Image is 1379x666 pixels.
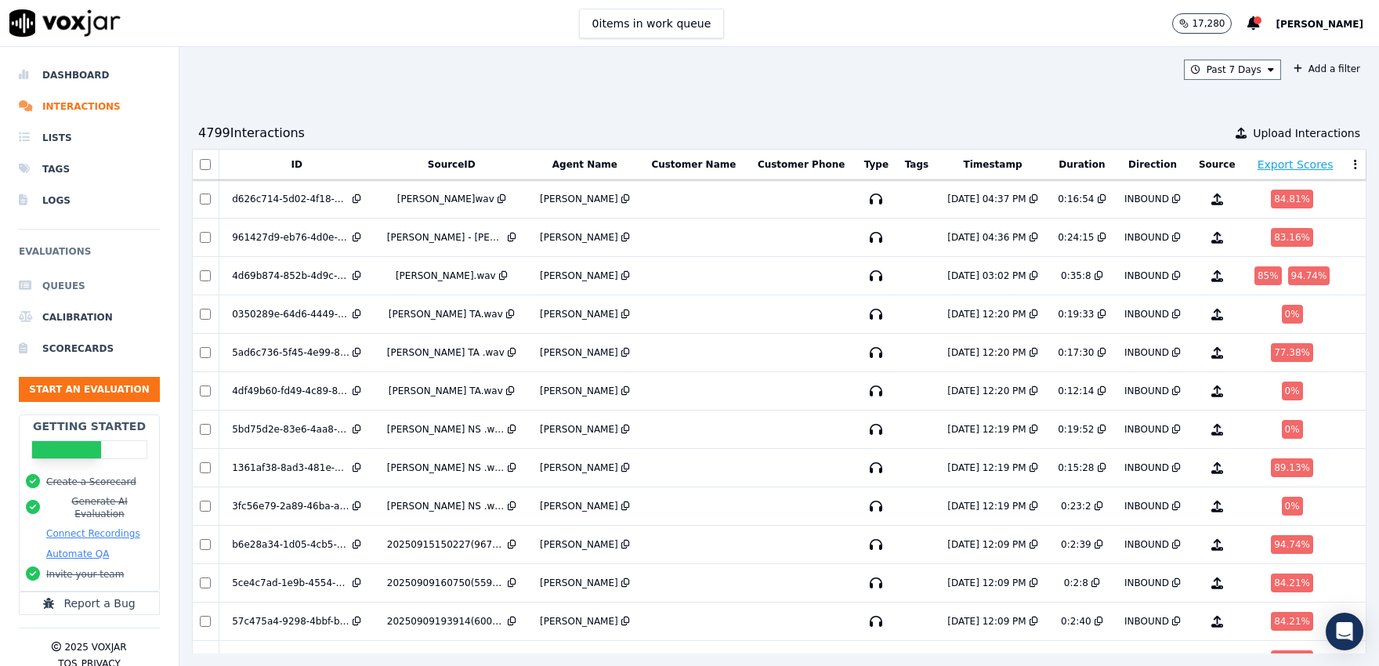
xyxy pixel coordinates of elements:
[1058,308,1094,320] div: 0:19:33
[1172,13,1247,34] button: 17,280
[19,302,160,333] li: Calibration
[1258,157,1334,172] button: Export Scores
[1282,382,1303,400] div: 0 %
[947,423,1026,436] div: [DATE] 12:19 PM
[387,615,505,628] div: 20250909193914(60056).wav
[46,527,140,540] button: Connect Recordings
[1058,423,1094,436] div: 0:19:52
[947,385,1026,397] div: [DATE] 12:20 PM
[19,333,160,364] li: Scorecards
[1058,346,1094,359] div: 0:17:30
[9,9,121,37] img: voxjar logo
[33,418,146,434] h2: Getting Started
[1271,612,1313,631] div: 84.21 %
[1254,266,1282,285] div: 85 %
[1282,305,1303,324] div: 0 %
[19,185,160,216] li: Logs
[579,9,725,38] button: 0items in work queue
[1199,158,1236,171] button: Source
[540,231,618,244] div: [PERSON_NAME]
[19,377,160,402] button: Start an Evaluation
[1058,231,1094,244] div: 0:24:15
[1124,308,1169,320] div: INBOUND
[1124,615,1169,628] div: INBOUND
[947,270,1026,282] div: [DATE] 03:02 PM
[947,193,1026,205] div: [DATE] 04:37 PM
[387,423,505,436] div: [PERSON_NAME] NS .wav
[540,308,618,320] div: [PERSON_NAME]
[1271,190,1313,208] div: 84.81 %
[1124,538,1169,551] div: INBOUND
[540,461,618,474] div: [PERSON_NAME]
[389,385,503,397] div: [PERSON_NAME] TA.wav
[397,193,494,205] div: [PERSON_NAME]wav
[1271,574,1313,592] div: 84.21 %
[46,568,124,581] button: Invite your team
[428,158,476,171] button: SourceID
[232,423,349,436] div: 5bd75d2e-83e6-4aa8-9e10-6ef7b9fcbadc
[46,548,109,560] button: Automate QA
[19,60,160,91] a: Dashboard
[19,154,160,185] a: Tags
[232,385,349,397] div: 4df49b60-fd49-4c89-81f9-dd3d9c269f8d
[1271,458,1313,477] div: 89.13 %
[1276,19,1363,30] span: [PERSON_NAME]
[232,270,349,282] div: 4d69b874-852b-4d9c-9016-0ee5f9b65510
[540,193,618,205] div: [PERSON_NAME]
[1124,270,1169,282] div: INBOUND
[19,122,160,154] a: Lists
[1058,385,1094,397] div: 0:12:14
[947,615,1026,628] div: [DATE] 12:09 PM
[232,308,349,320] div: 0350289e-64d6-4449-bbb0-ae153f3c1907
[1326,613,1363,650] div: Open Intercom Messenger
[232,461,349,474] div: 1361af38-8ad3-481e-a1bc-9e5f501181a5
[232,500,349,512] div: 3fc56e79-2a89-46ba-add1-283253ed9d49
[387,461,505,474] div: [PERSON_NAME] NS .wav
[1184,60,1281,80] button: Past 7 Days
[46,476,136,488] button: Create a Scorecard
[232,538,349,551] div: b6e28a34-1d05-4cb5-86e1-856f4ce12629
[291,158,302,171] button: ID
[387,577,505,589] div: 20250909160750(55991).wav
[651,158,736,171] button: Customer Name
[552,158,617,171] button: Agent Name
[389,308,503,320] div: [PERSON_NAME] TA.wav
[1124,577,1169,589] div: INBOUND
[232,346,349,359] div: 5ad6c736-5f45-4e99-8aac-ba3572e0a45a
[947,231,1026,244] div: [DATE] 04:36 PM
[232,231,349,244] div: 961427d9-eb76-4d0e-9cb5-bfd987e54916
[540,385,618,397] div: [PERSON_NAME]
[1064,577,1088,589] div: 0:2:8
[387,538,505,551] div: 20250915150227(96772).wav
[540,346,618,359] div: [PERSON_NAME]
[387,500,505,512] div: [PERSON_NAME] NS .wav
[1124,461,1169,474] div: INBOUND
[758,158,845,171] button: Customer Phone
[1124,500,1169,512] div: INBOUND
[1058,461,1094,474] div: 0:15:28
[947,577,1026,589] div: [DATE] 12:09 PM
[540,577,618,589] div: [PERSON_NAME]
[19,270,160,302] a: Queues
[1276,14,1379,33] button: [PERSON_NAME]
[198,124,305,143] div: 4799 Interaction s
[1124,385,1169,397] div: INBOUND
[540,500,618,512] div: [PERSON_NAME]
[387,346,505,359] div: [PERSON_NAME] TA .wav
[46,495,153,520] button: Generate AI Evaluation
[1192,17,1225,30] p: 17,280
[64,641,126,653] p: 2025 Voxjar
[947,461,1026,474] div: [DATE] 12:19 PM
[947,500,1026,512] div: [DATE] 12:19 PM
[540,538,618,551] div: [PERSON_NAME]
[1059,158,1105,171] button: Duration
[1287,60,1366,78] button: Add a filter
[19,91,160,122] a: Interactions
[947,308,1026,320] div: [DATE] 12:20 PM
[1172,13,1232,34] button: 17,280
[963,158,1022,171] button: Timestamp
